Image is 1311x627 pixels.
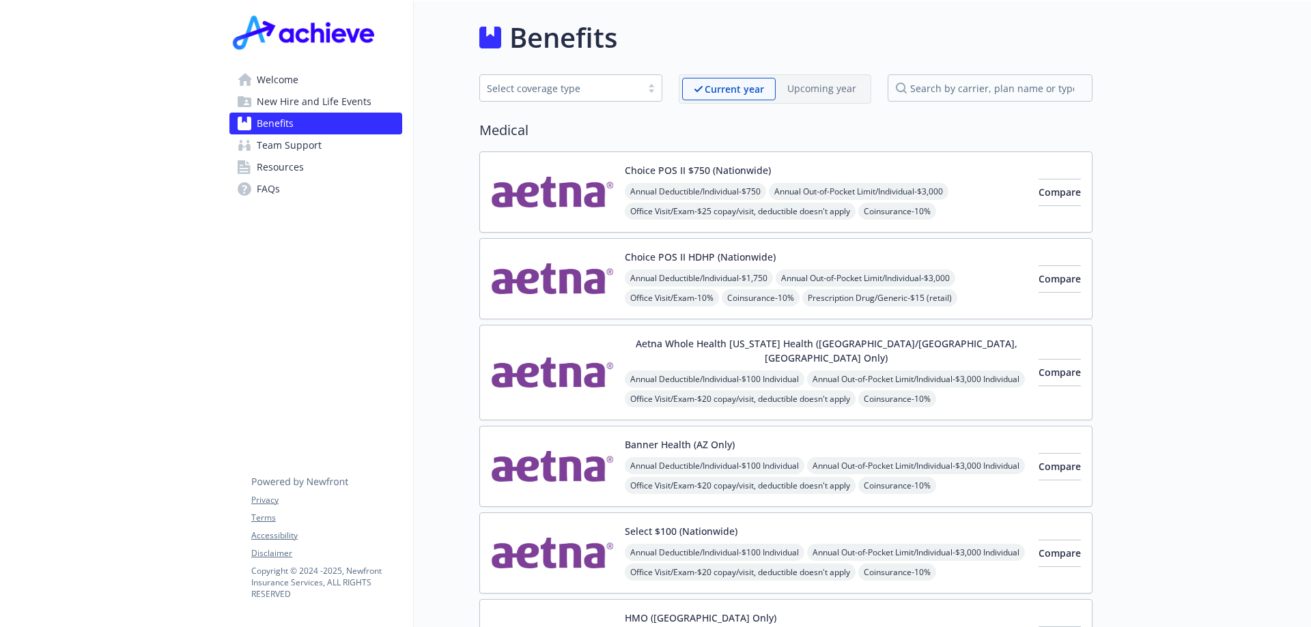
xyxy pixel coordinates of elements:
span: Annual Deductible/Individual - $100 Individual [625,457,804,474]
button: Compare [1039,359,1081,386]
span: Annual Deductible/Individual - $1,750 [625,269,773,287]
span: Coinsurance - 10% [858,477,936,494]
span: Annual Deductible/Individual - $100 Individual [625,544,804,561]
span: Office Visit/Exam - $20 copay/visit, deductible doesn't apply [625,390,856,407]
a: Resources [229,156,402,178]
span: Office Visit/Exam - $20 copay/visit, deductible doesn't apply [625,564,856,581]
a: Accessibility [251,529,401,542]
span: Annual Out-of-Pocket Limit/Individual - $3,000 Individual [807,457,1025,474]
span: Office Visit/Exam - $25 copay/visit, deductible doesn't apply [625,203,856,220]
a: New Hire and Life Events [229,91,402,113]
img: Aetna Inc carrier logo [491,250,614,308]
img: Aetna Inc carrier logo [491,336,614,409]
button: HMO ([GEOGRAPHIC_DATA] Only) [625,611,776,625]
span: Compare [1039,460,1081,473]
span: Compare [1039,272,1081,285]
p: Copyright © 2024 - 2025 , Newfront Insurance Services, ALL RIGHTS RESERVED [251,565,401,600]
p: Current year [705,82,764,96]
span: Annual Out-of-Pocket Limit/Individual - $3,000 [776,269,955,287]
img: Aetna Inc carrier logo [491,437,614,495]
img: Aetna Inc carrier logo [491,524,614,582]
a: Privacy [251,494,401,506]
span: Team Support [257,134,322,156]
span: Coinsurance - 10% [858,203,936,220]
span: Upcoming year [776,78,868,100]
span: Coinsurance - 10% [858,390,936,407]
span: Coinsurance - 10% [722,289,800,306]
span: Prescription Drug/Generic - $15 (retail) [802,289,957,306]
button: Compare [1039,540,1081,567]
a: FAQs [229,178,402,200]
a: Terms [251,512,401,524]
span: Office Visit/Exam - 10% [625,289,719,306]
span: Annual Deductible/Individual - $100 Individual [625,370,804,388]
img: Aetna Inc carrier logo [491,163,614,221]
h1: Benefits [509,17,617,58]
button: Compare [1039,453,1081,480]
span: Annual Out-of-Pocket Limit/Individual - $3,000 [769,183,948,200]
a: Welcome [229,69,402,91]
div: Select coverage type [487,81,634,96]
button: Aetna Whole Health [US_STATE] Health ([GEOGRAPHIC_DATA]/[GEOGRAPHIC_DATA], [GEOGRAPHIC_DATA] Only) [625,336,1028,365]
span: Annual Out-of-Pocket Limit/Individual - $3,000 Individual [807,370,1025,388]
span: Benefits [257,113,294,134]
input: search by carrier, plan name or type [888,74,1092,102]
button: Select $100 (Nationwide) [625,524,737,538]
p: Upcoming year [787,81,856,96]
span: Annual Deductible/Individual - $750 [625,183,766,200]
span: Annual Out-of-Pocket Limit/Individual - $3,000 Individual [807,544,1025,561]
a: Disclaimer [251,547,401,559]
span: Compare [1039,366,1081,379]
span: Resources [257,156,304,178]
button: Compare [1039,265,1081,293]
span: Compare [1039,546,1081,559]
span: FAQs [257,178,280,200]
h2: Medical [479,120,1092,141]
button: Choice POS II $750 (Nationwide) [625,163,771,177]
a: Team Support [229,134,402,156]
button: Compare [1039,179,1081,206]
button: Banner Health (AZ Only) [625,437,735,452]
span: Compare [1039,186,1081,199]
button: Choice POS II HDHP (Nationwide) [625,250,776,264]
span: Coinsurance - 10% [858,564,936,581]
a: Benefits [229,113,402,134]
span: New Hire and Life Events [257,91,371,113]
span: Office Visit/Exam - $20 copay/visit, deductible doesn't apply [625,477,856,494]
span: Welcome [257,69,298,91]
